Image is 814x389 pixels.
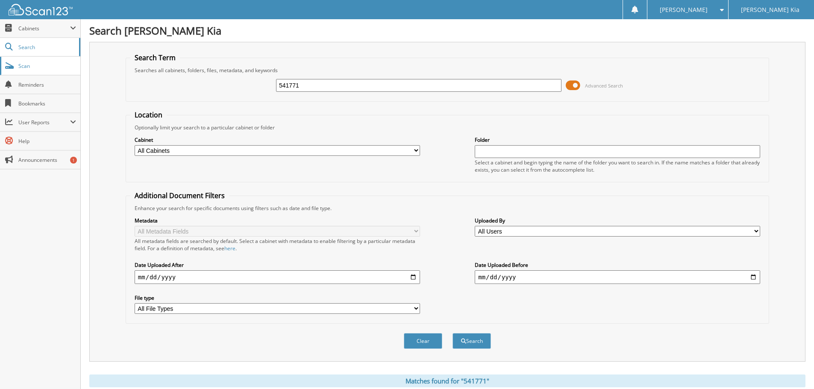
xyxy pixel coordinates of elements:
[741,7,799,12] span: [PERSON_NAME] Kia
[18,44,75,51] span: Search
[18,156,76,164] span: Announcements
[224,245,235,252] a: here
[660,7,708,12] span: [PERSON_NAME]
[475,159,760,173] div: Select a cabinet and begin typing the name of the folder you want to search in. If the name match...
[475,217,760,224] label: Uploaded By
[9,4,73,15] img: scan123-logo-white.svg
[475,270,760,284] input: end
[130,205,764,212] div: Enhance your search for specific documents using filters such as date and file type.
[18,137,76,145] span: Help
[135,217,420,224] label: Metadata
[404,333,442,349] button: Clear
[585,82,623,89] span: Advanced Search
[135,270,420,284] input: start
[135,261,420,269] label: Date Uploaded After
[18,100,76,107] span: Bookmarks
[475,136,760,143] label: Folder
[18,119,70,126] span: User Reports
[130,53,180,62] legend: Search Term
[18,81,76,88] span: Reminders
[70,157,77,164] div: 1
[130,124,764,131] div: Optionally limit your search to a particular cabinet or folder
[130,191,229,200] legend: Additional Document Filters
[135,237,420,252] div: All metadata fields are searched by default. Select a cabinet with metadata to enable filtering b...
[89,374,805,387] div: Matches found for "541771"
[130,110,167,120] legend: Location
[18,62,76,70] span: Scan
[130,67,764,74] div: Searches all cabinets, folders, files, metadata, and keywords
[135,136,420,143] label: Cabinet
[135,294,420,301] label: File type
[453,333,491,349] button: Search
[89,23,805,38] h1: Search [PERSON_NAME] Kia
[475,261,760,269] label: Date Uploaded Before
[18,25,70,32] span: Cabinets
